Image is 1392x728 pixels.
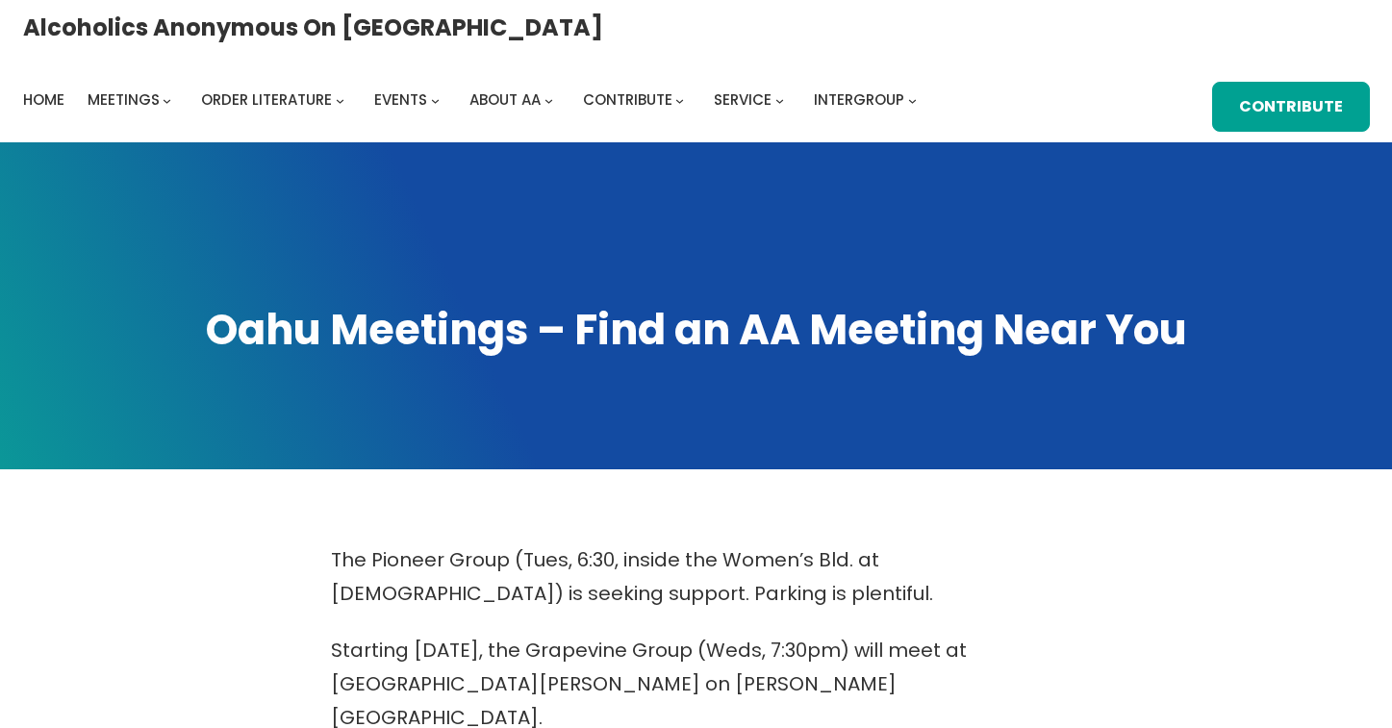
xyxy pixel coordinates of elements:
[469,87,541,113] a: About AA
[675,95,684,104] button: Contribute submenu
[814,87,904,113] a: Intergroup
[23,301,1370,358] h1: Oahu Meetings – Find an AA Meeting Near You
[23,89,64,110] span: Home
[23,7,603,48] a: Alcoholics Anonymous on [GEOGRAPHIC_DATA]
[374,87,427,113] a: Events
[775,95,784,104] button: Service submenu
[583,87,672,113] a: Contribute
[431,95,440,104] button: Events submenu
[583,89,672,110] span: Contribute
[88,89,160,110] span: Meetings
[544,95,553,104] button: About AA submenu
[908,95,917,104] button: Intergroup submenu
[23,87,924,113] nav: Intergroup
[163,95,171,104] button: Meetings submenu
[1212,82,1370,132] a: Contribute
[374,89,427,110] span: Events
[336,95,344,104] button: Order Literature submenu
[331,543,1062,611] p: The Pioneer Group (Tues, 6:30, inside the Women’s Bld. at [DEMOGRAPHIC_DATA]) is seeking support....
[714,87,772,113] a: Service
[23,87,64,113] a: Home
[714,89,772,110] span: Service
[88,87,160,113] a: Meetings
[814,89,904,110] span: Intergroup
[469,89,541,110] span: About AA
[201,89,332,110] span: Order Literature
